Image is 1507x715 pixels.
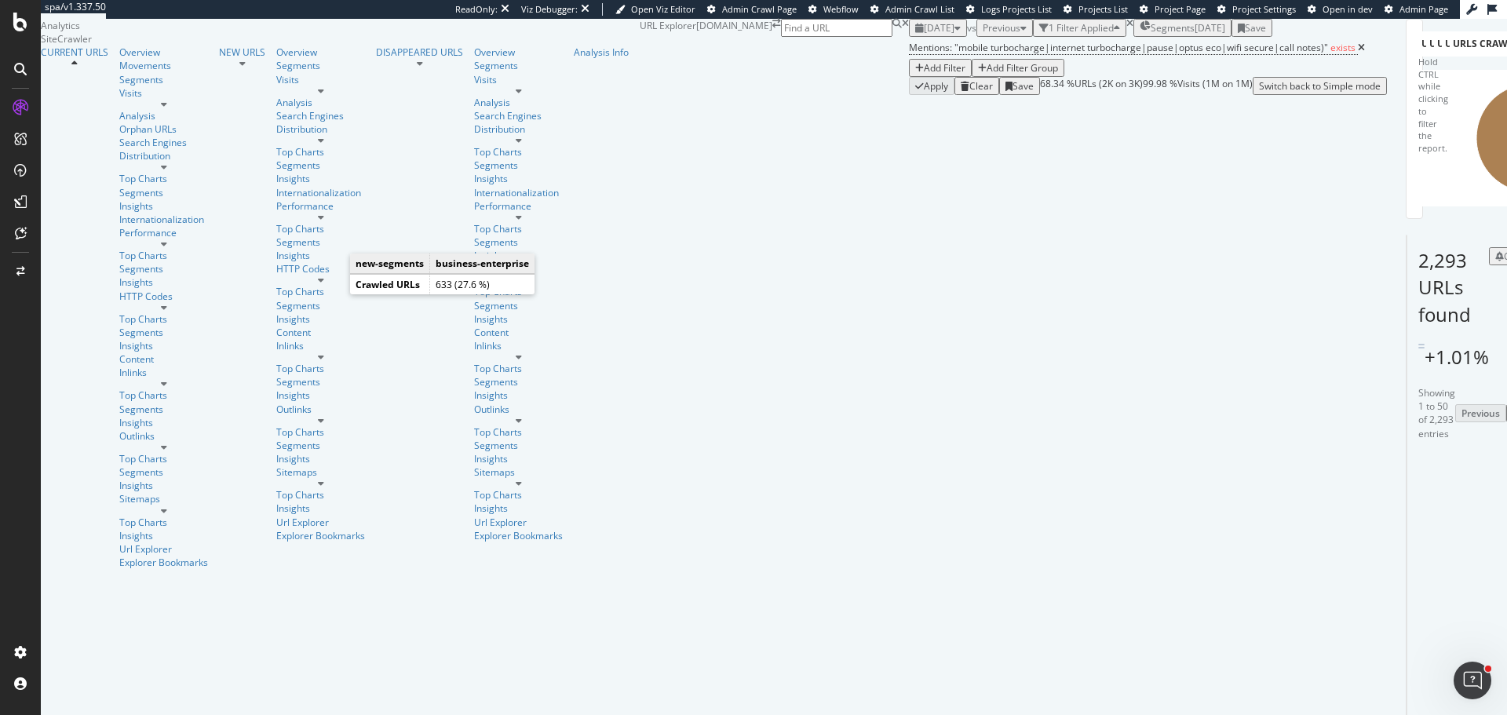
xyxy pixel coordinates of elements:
[276,96,365,109] a: Analysis
[119,275,208,289] div: Insights
[41,32,640,46] div: SiteCrawler
[276,159,365,172] div: Segments
[119,312,208,326] div: Top Charts
[631,3,695,15] span: Open Viz Editor
[276,249,365,262] a: Insights
[276,46,365,59] div: Overview
[119,59,208,72] div: Movements
[119,416,208,429] a: Insights
[276,389,365,402] a: Insights
[119,465,208,479] a: Segments
[276,285,365,298] a: Top Charts
[772,19,781,28] div: arrow-right-arrow-left
[119,136,187,149] div: Search Engines
[474,452,563,465] div: Insights
[1418,386,1455,440] div: Showing 1 to 50 of 2,293 entries
[1253,77,1387,95] button: Switch back to Simple mode
[924,61,965,75] div: Add Filter
[474,122,563,136] a: Distribution
[276,122,365,136] a: Distribution
[276,186,361,199] div: Internationalization
[276,73,365,86] a: Visits
[474,339,563,352] a: Inlinks
[119,186,208,199] a: Segments
[981,3,1052,15] span: Logs Projects List
[474,59,563,72] a: Segments
[1140,3,1206,16] a: Project Page
[924,21,954,35] span: 2025 Sep. 26th
[119,290,208,303] div: HTTP Codes
[119,339,208,352] div: Insights
[1418,344,1425,348] img: Equal
[119,452,208,465] a: Top Charts
[909,19,967,37] button: [DATE]
[474,199,563,213] a: Performance
[119,213,204,226] a: Internationalization
[1143,77,1253,95] div: 99.98 % Visits ( 1M on 1M )
[119,109,208,122] a: Analysis
[276,299,365,312] div: Segments
[972,59,1064,77] button: Add Filter Group
[376,46,463,59] a: DISAPPEARED URLS
[474,439,563,452] a: Segments
[276,326,365,339] div: Content
[954,77,999,95] button: Clear
[276,439,365,452] div: Segments
[119,226,208,239] div: Performance
[276,312,365,326] a: Insights
[276,452,365,465] div: Insights
[276,502,365,515] div: Insights
[350,254,430,274] td: new-segments
[119,122,208,136] a: Orphan URLs
[474,425,563,439] a: Top Charts
[276,339,365,352] div: Inlinks
[276,172,365,185] a: Insights
[474,362,563,375] a: Top Charts
[474,235,563,249] a: Segments
[474,159,563,172] a: Segments
[1455,404,1506,422] button: Previous
[119,352,208,366] div: Content
[574,46,629,59] div: Analysis Info
[1133,19,1232,37] button: Segments[DATE]
[474,375,563,389] a: Segments
[119,262,208,275] a: Segments
[119,516,208,529] a: Top Charts
[999,77,1040,95] button: Save
[276,222,365,235] div: Top Charts
[119,249,208,262] div: Top Charts
[885,3,954,15] span: Admin Crawl List
[119,73,208,86] a: Segments
[474,502,563,515] a: Insights
[1461,407,1500,420] div: Previous
[119,149,208,162] a: Distribution
[276,199,365,213] a: Performance
[119,389,208,402] div: Top Charts
[119,403,208,416] a: Segments
[276,362,365,375] a: Top Charts
[119,492,208,505] div: Sitemaps
[1040,77,1143,95] div: 68.34 % URLs ( 2K on 3K )
[987,61,1058,75] div: Add Filter Group
[276,145,365,159] a: Top Charts
[474,96,563,109] a: Analysis
[119,556,208,569] a: Explorer Bookmarks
